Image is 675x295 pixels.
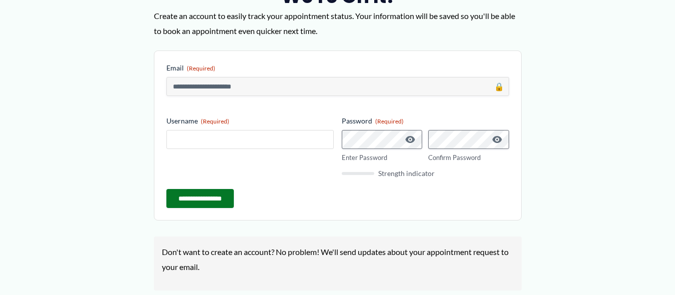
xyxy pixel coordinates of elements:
[201,117,229,125] span: (Required)
[491,133,503,145] button: Show Password
[166,116,334,126] label: Username
[166,63,509,73] label: Email
[187,64,215,72] span: (Required)
[375,117,404,125] span: (Required)
[342,116,404,126] legend: Password
[404,133,416,145] button: Show Password
[162,244,514,274] p: Don't want to create an account? No problem! We'll send updates about your appointment request to...
[154,8,522,38] p: Create an account to easily track your appointment status. Your information will be saved so you'...
[342,153,423,162] label: Enter Password
[342,170,509,177] div: Strength indicator
[428,153,509,162] label: Confirm Password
